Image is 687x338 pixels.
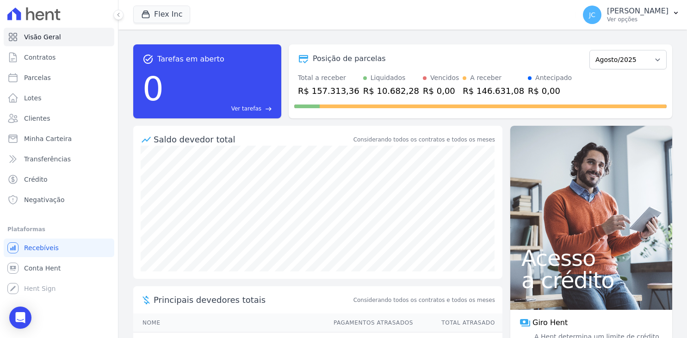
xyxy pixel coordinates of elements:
div: R$ 146.631,08 [463,85,524,97]
span: Ver tarefas [231,104,261,113]
a: Negativação [4,191,114,209]
a: Visão Geral [4,28,114,46]
span: a crédito [521,269,661,291]
a: Parcelas [4,68,114,87]
span: Acesso [521,247,661,269]
div: Antecipado [535,73,572,83]
a: Recebíveis [4,239,114,257]
a: Clientes [4,109,114,128]
span: Minha Carteira [24,134,72,143]
p: Ver opções [607,16,668,23]
span: east [265,105,272,112]
span: Lotes [24,93,42,103]
div: Liquidados [371,73,406,83]
p: [PERSON_NAME] [607,6,668,16]
th: Pagamentos Atrasados [325,313,414,332]
a: Lotes [4,89,114,107]
span: Conta Hent [24,264,61,273]
a: Crédito [4,170,114,189]
div: Saldo devedor total [154,133,352,146]
div: A receber [470,73,501,83]
span: Clientes [24,114,50,123]
span: Principais devedores totais [154,294,352,306]
div: 0 [142,65,164,113]
a: Minha Carteira [4,129,114,148]
a: Transferências [4,150,114,168]
div: R$ 10.682,28 [363,85,419,97]
a: Conta Hent [4,259,114,277]
span: Parcelas [24,73,51,82]
button: Flex Inc [133,6,190,23]
span: Negativação [24,195,65,204]
div: R$ 0,00 [528,85,572,97]
span: Transferências [24,154,71,164]
span: JC [589,12,595,18]
div: Posição de parcelas [313,53,386,64]
div: R$ 157.313,36 [298,85,359,97]
div: Vencidos [430,73,459,83]
span: Considerando todos os contratos e todos os meses [353,296,495,304]
span: Tarefas em aberto [157,54,224,65]
span: Recebíveis [24,243,59,252]
th: Total Atrasado [414,313,502,332]
div: R$ 0,00 [423,85,459,97]
div: Considerando todos os contratos e todos os meses [353,135,495,144]
span: task_alt [142,54,154,65]
div: Open Intercom Messenger [9,307,31,329]
a: Contratos [4,48,114,67]
span: Visão Geral [24,32,61,42]
span: Crédito [24,175,48,184]
span: Contratos [24,53,56,62]
a: Ver tarefas east [167,104,272,113]
div: Total a receber [298,73,359,83]
th: Nome [133,313,325,332]
span: Giro Hent [532,317,568,328]
button: JC [PERSON_NAME] Ver opções [576,2,687,28]
div: Plataformas [7,224,111,235]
